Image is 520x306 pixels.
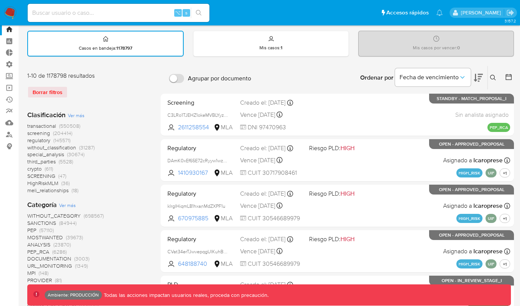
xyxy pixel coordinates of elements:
p: mauro.ibarra@mercadolibre.com [461,9,504,16]
a: Salir [506,9,514,17]
p: Ambiente: PRODUCCIÓN [48,293,99,297]
input: Buscar usuario o caso... [28,8,209,18]
span: ⌥ [175,9,181,16]
span: 3.157.2 [504,18,516,24]
span: s [185,9,187,16]
span: Accesos rápidos [386,9,429,17]
button: search-icon [191,8,206,18]
a: Notificaciones [436,9,443,16]
p: Todas las acciones impactan usuarios reales, proceda con precaución. [102,292,269,299]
